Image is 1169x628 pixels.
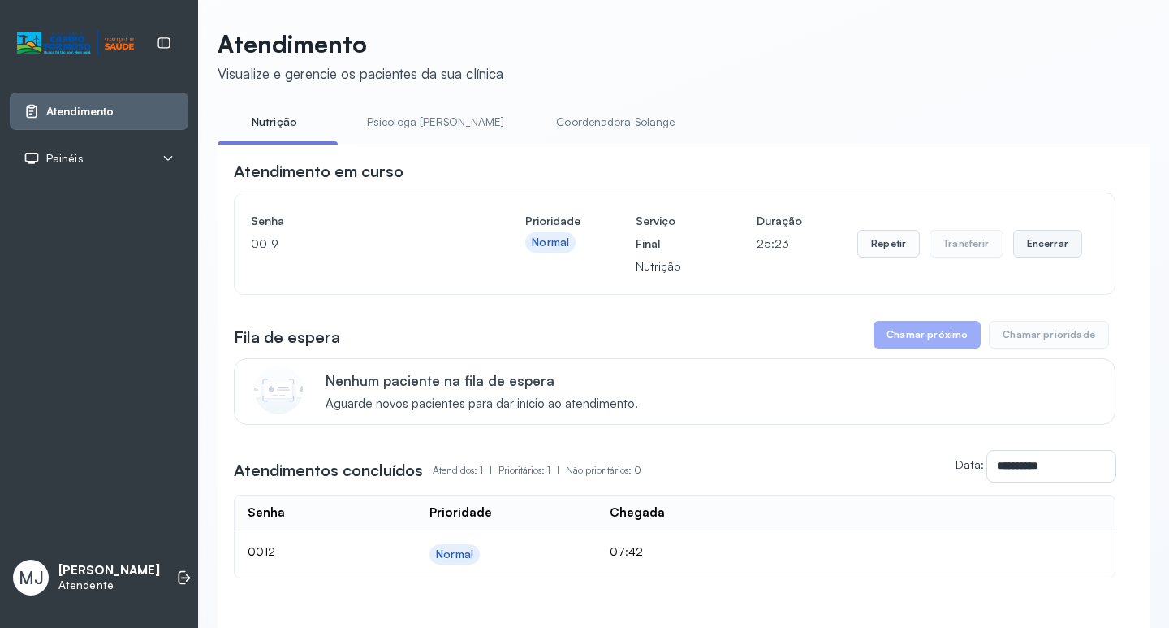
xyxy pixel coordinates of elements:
[989,321,1109,349] button: Chamar prioridade
[532,236,569,249] div: Normal
[874,321,981,349] button: Chamar próximo
[566,459,641,482] p: Não prioritários: 0
[248,544,275,558] span: 0012
[557,464,559,476] span: |
[58,563,160,578] p: [PERSON_NAME]
[46,105,114,119] span: Atendimento
[525,210,580,232] h4: Prioridade
[1013,230,1082,258] button: Encerrar
[498,459,566,482] p: Prioritários: 1
[433,459,498,482] p: Atendidos: 1
[46,152,84,166] span: Painéis
[326,372,638,389] p: Nenhum paciente na fila de espera
[429,505,492,521] div: Prioridade
[218,65,503,82] div: Visualize e gerencie os pacientes da sua clínica
[955,457,984,471] label: Data:
[24,103,175,119] a: Atendimento
[930,230,1003,258] button: Transferir
[490,464,492,476] span: |
[757,232,802,255] p: 25:23
[857,230,920,258] button: Repetir
[234,160,403,183] h3: Atendimento em curso
[248,505,285,521] div: Senha
[540,109,691,136] a: Coordenadora Solange
[17,30,134,57] img: Logotipo do estabelecimento
[234,459,423,482] h3: Atendimentos concluídos
[757,210,802,232] h4: Duração
[254,366,303,414] img: Imagem de CalloutCard
[610,505,665,521] div: Chegada
[636,210,701,255] h4: Serviço Final
[326,396,638,412] span: Aguarde novos pacientes para dar início ao atendimento.
[251,232,470,255] p: 0019
[218,109,331,136] a: Nutrição
[58,578,160,592] p: Atendente
[436,548,473,561] div: Normal
[351,109,520,136] a: Psicologa [PERSON_NAME]
[610,544,643,558] span: 07:42
[234,326,340,349] h3: Fila de espera
[636,255,701,278] p: Nutrição
[251,210,470,232] h4: Senha
[218,29,503,58] p: Atendimento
